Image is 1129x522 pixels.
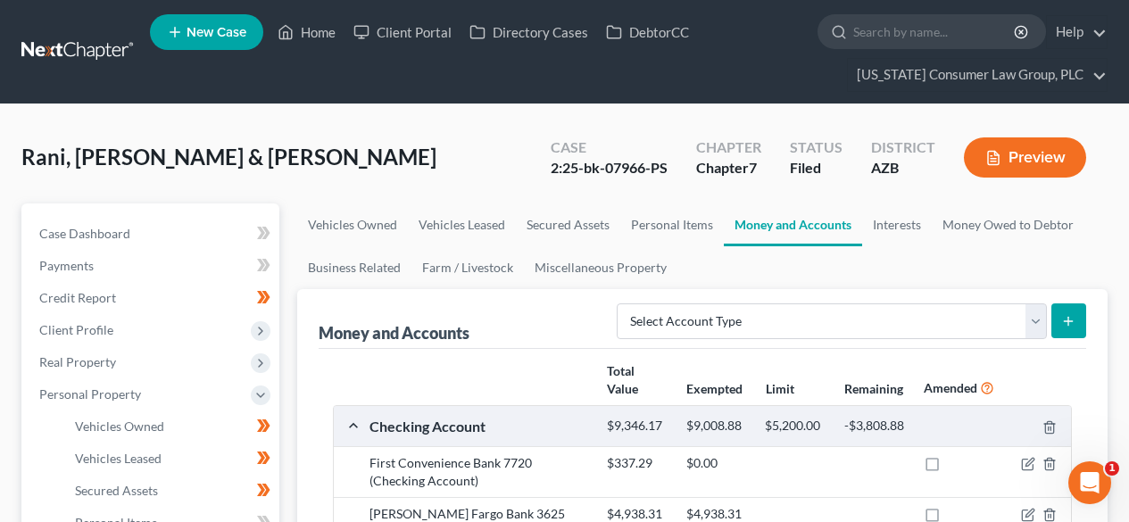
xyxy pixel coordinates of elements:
[607,363,638,396] strong: Total Value
[862,203,932,246] a: Interests
[1047,16,1107,48] a: Help
[75,451,162,466] span: Vehicles Leased
[25,250,279,282] a: Payments
[75,483,158,498] span: Secured Assets
[749,159,757,176] span: 7
[844,381,903,396] strong: Remaining
[39,322,113,337] span: Client Profile
[524,246,677,289] a: Miscellaneous Property
[790,158,843,178] div: Filed
[39,386,141,402] span: Personal Property
[1105,461,1119,476] span: 1
[461,16,597,48] a: Directory Cases
[411,246,524,289] a: Farm / Livestock
[924,380,977,395] strong: Amended
[871,137,935,158] div: District
[835,418,915,435] div: -$3,808.88
[319,322,469,344] div: Money and Accounts
[25,218,279,250] a: Case Dashboard
[297,246,411,289] a: Business Related
[677,418,757,435] div: $9,008.88
[61,475,279,507] a: Secured Assets
[361,454,598,490] div: First Convenience Bank 7720 (Checking Account)
[39,258,94,273] span: Payments
[964,137,1086,178] button: Preview
[551,158,668,178] div: 2:25-bk-07966-PS
[598,454,677,472] div: $337.29
[620,203,724,246] a: Personal Items
[677,454,757,472] div: $0.00
[39,354,116,369] span: Real Property
[297,203,408,246] a: Vehicles Owned
[686,381,743,396] strong: Exempted
[551,137,668,158] div: Case
[1068,461,1111,504] iframe: Intercom live chat
[696,158,761,178] div: Chapter
[345,16,461,48] a: Client Portal
[21,144,436,170] span: Rani, [PERSON_NAME] & [PERSON_NAME]
[61,410,279,443] a: Vehicles Owned
[39,226,130,241] span: Case Dashboard
[25,282,279,314] a: Credit Report
[187,26,246,39] span: New Case
[756,418,835,435] div: $5,200.00
[597,16,698,48] a: DebtorCC
[696,137,761,158] div: Chapter
[848,59,1107,91] a: [US_STATE] Consumer Law Group, PLC
[766,381,794,396] strong: Limit
[724,203,862,246] a: Money and Accounts
[516,203,620,246] a: Secured Assets
[75,418,164,434] span: Vehicles Owned
[361,417,598,435] div: Checking Account
[39,290,116,305] span: Credit Report
[932,203,1084,246] a: Money Owed to Debtor
[61,443,279,475] a: Vehicles Leased
[790,137,843,158] div: Status
[598,418,677,435] div: $9,346.17
[269,16,345,48] a: Home
[871,158,935,178] div: AZB
[408,203,516,246] a: Vehicles Leased
[853,15,1017,48] input: Search by name...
